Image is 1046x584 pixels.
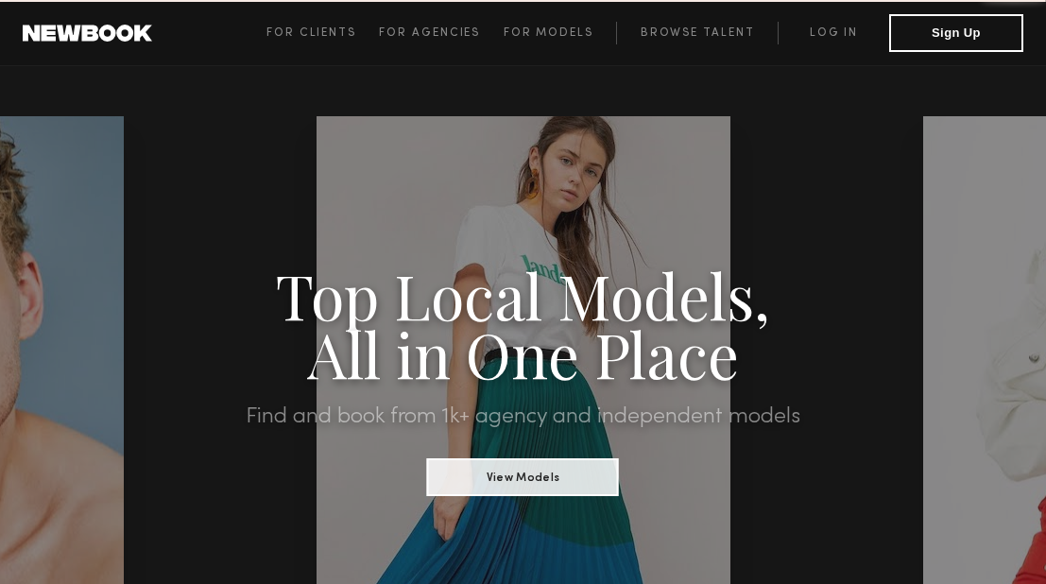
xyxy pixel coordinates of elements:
[379,27,480,39] span: For Agencies
[504,27,593,39] span: For Models
[266,22,379,44] a: For Clients
[379,22,503,44] a: For Agencies
[616,22,778,44] a: Browse Talent
[889,14,1023,52] button: Sign Up
[427,465,619,486] a: View Models
[504,22,617,44] a: For Models
[427,458,619,496] button: View Models
[778,22,889,44] a: Log in
[78,266,968,383] h1: Top Local Models, All in One Place
[266,27,356,39] span: For Clients
[78,405,968,428] h2: Find and book from 1k+ agency and independent models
